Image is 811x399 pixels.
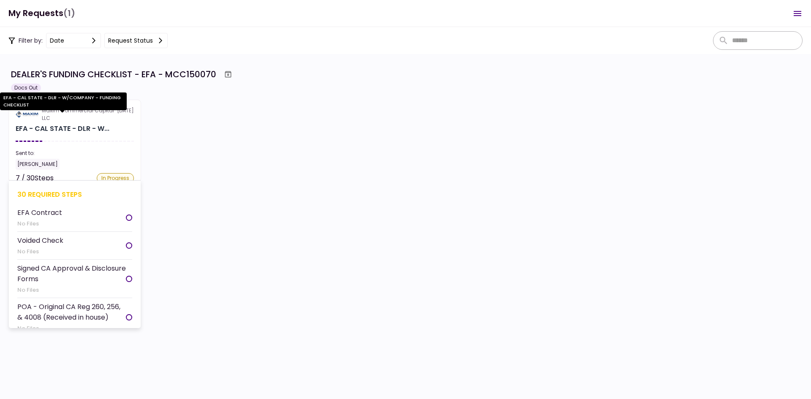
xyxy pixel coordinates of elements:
[17,189,132,200] div: 30 required steps
[17,207,62,218] div: EFA Contract
[97,173,134,183] div: In Progress
[17,263,126,284] div: Signed CA Approval & Disclosure Forms
[16,149,134,157] div: Sent to:
[46,33,101,48] button: date
[17,235,63,246] div: Voided Check
[8,5,75,22] h1: My Requests
[787,3,808,24] button: Open menu
[17,301,126,323] div: POA - Original CA Reg 260, 256, & 4008 (Received in house)
[17,286,126,294] div: No Files
[16,159,60,170] div: [PERSON_NAME]
[17,324,126,333] div: No Files
[17,247,63,256] div: No Files
[17,220,62,228] div: No Files
[63,5,75,22] span: (1)
[50,36,64,45] div: date
[11,68,216,81] div: DEALER'S FUNDING CHECKLIST - EFA - MCC150070
[220,67,236,82] button: Archive workflow
[16,124,109,134] div: EFA - CAL STATE - DLR - W/COMPANY - FUNDING CHECKLIST
[8,33,168,48] div: Filter by:
[11,84,41,92] div: Docs Out
[104,33,168,48] button: Request status
[16,173,54,183] div: 7 / 30 Steps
